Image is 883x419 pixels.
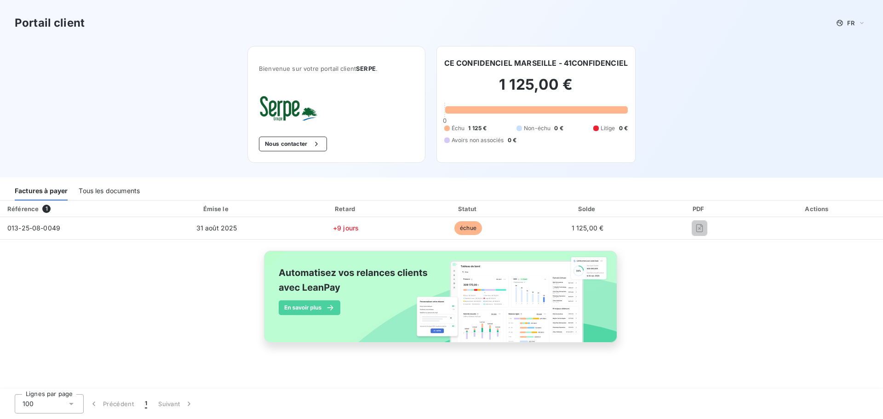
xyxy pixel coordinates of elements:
[42,205,51,213] span: 1
[333,224,359,232] span: +9 jours
[530,204,644,213] div: Solde
[7,205,39,212] div: Référence
[454,221,482,235] span: échue
[452,124,465,132] span: Échu
[256,245,627,358] img: banner
[145,399,147,408] span: 1
[444,57,628,69] h6: CE CONFIDENCIEL MARSEILLE - 41CONFIDENCIEL
[619,124,628,132] span: 0 €
[7,224,60,232] span: 013-25-08-0049
[259,65,414,72] span: Bienvenue sur votre portail client .
[15,181,68,201] div: Factures à payer
[151,204,282,213] div: Émise le
[286,204,406,213] div: Retard
[847,19,854,27] span: FR
[410,204,527,213] div: Statut
[139,394,153,413] button: 1
[356,65,376,72] span: SERPE
[508,136,516,144] span: 0 €
[468,124,487,132] span: 1 125 €
[601,124,615,132] span: Litige
[153,394,199,413] button: Suivant
[648,204,751,213] div: PDF
[15,15,85,31] h3: Portail client
[259,94,318,122] img: Company logo
[79,181,140,201] div: Tous les documents
[443,117,447,124] span: 0
[554,124,563,132] span: 0 €
[84,394,139,413] button: Précédent
[754,204,881,213] div: Actions
[524,124,550,132] span: Non-échu
[23,399,34,408] span: 100
[444,75,628,103] h2: 1 125,00 €
[196,224,237,232] span: 31 août 2025
[572,224,604,232] span: 1 125,00 €
[452,136,504,144] span: Avoirs non associés
[259,137,327,151] button: Nous contacter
